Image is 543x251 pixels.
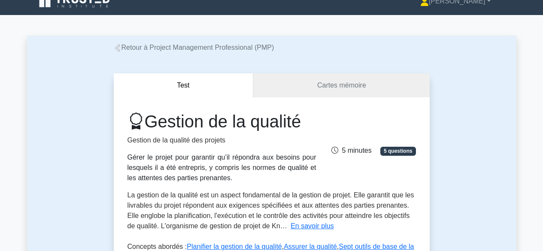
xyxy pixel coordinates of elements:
font: Cartes mémoire [317,82,366,89]
a: Retour à Project Management Professional (PMP) [114,44,274,51]
font: Concepts abordés : [127,243,187,250]
font: 5 questions [384,148,413,154]
font: , [337,243,339,250]
font: Retour à Project Management Professional (PMP) [121,44,274,51]
a: Planifier la gestion de la qualité [187,243,282,250]
button: En savoir plus [291,221,334,231]
font: , [282,243,284,250]
font: Gestion de la qualité [145,112,301,131]
a: Assurer la qualité [284,243,337,250]
font: Test [177,82,189,89]
font: Gérer le projet pour garantir qu’il répondra aux besoins pour lesquels il a été entrepris, y comp... [127,154,316,181]
font: Gestion de la qualité des projets [127,136,226,144]
font: En savoir plus [291,222,334,230]
font: La gestion de la qualité est un aspect fondamental de la gestion de projet. Elle garantit que les... [127,191,414,230]
font: 5 minutes [342,147,371,154]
